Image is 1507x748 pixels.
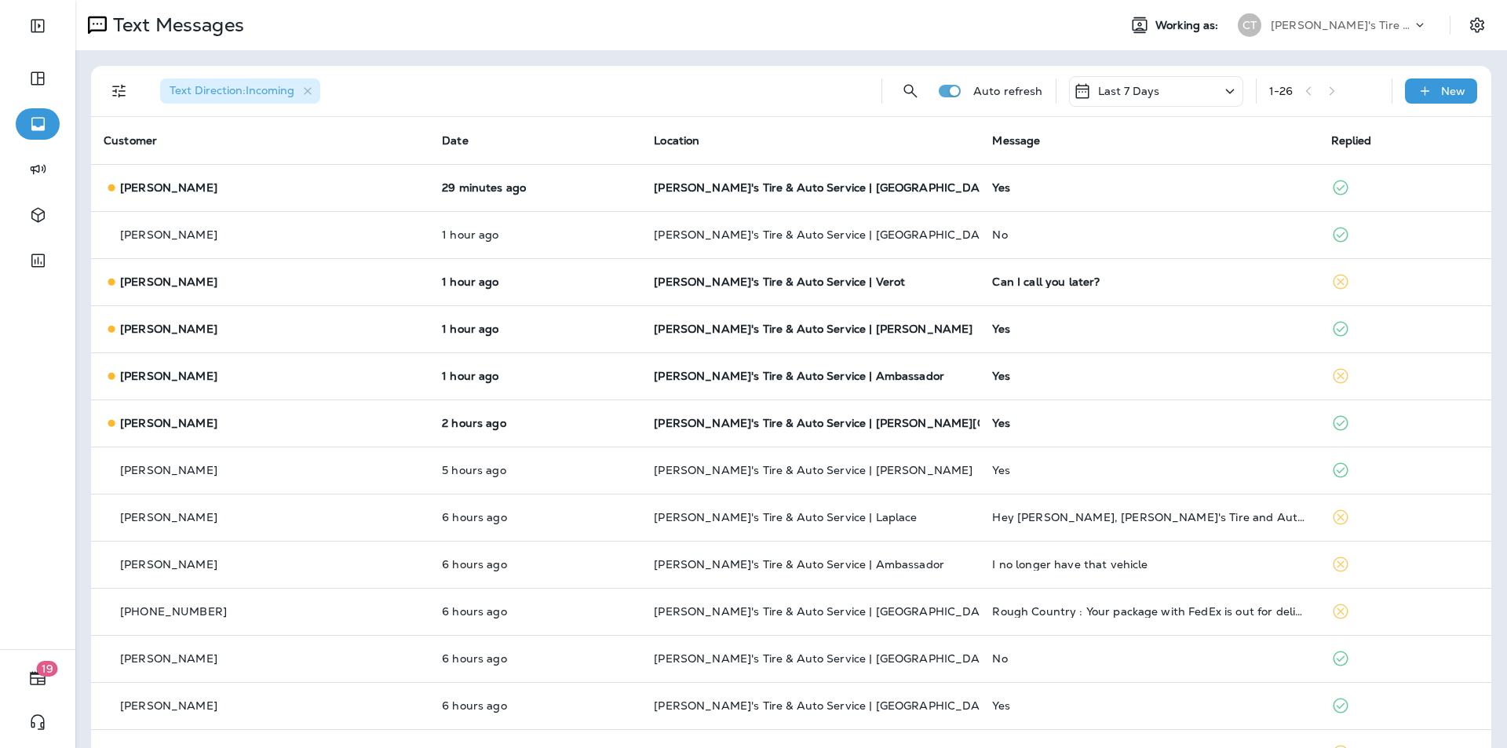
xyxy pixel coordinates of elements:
p: [PERSON_NAME] [120,228,217,241]
span: [PERSON_NAME]'s Tire & Auto Service | [GEOGRAPHIC_DATA] [654,699,998,713]
span: [PERSON_NAME]'s Tire & Auto Service | [GEOGRAPHIC_DATA] [654,604,998,618]
p: [PERSON_NAME]'s Tire & Auto [1271,19,1412,31]
span: [PERSON_NAME]'s Tire & Auto Service | Laplace [654,510,917,524]
p: Aug 27, 2025 01:46 PM [442,323,629,335]
div: Yes [992,181,1305,194]
p: [PERSON_NAME] [120,323,217,335]
div: Rough Country : Your package with FedEx is out for delivery today! https://invi.tt/KJjD5jB128X Te... [992,605,1305,618]
span: [PERSON_NAME]'s Tire & Auto Service | Ambassador [654,557,944,571]
span: Replied [1331,133,1372,148]
button: Filters [104,75,135,107]
div: Can I call you later? [992,275,1305,288]
p: Aug 27, 2025 01:52 PM [442,275,629,288]
p: Aug 27, 2025 02:02 PM [442,228,629,241]
div: Yes [992,699,1305,712]
p: [PERSON_NAME] [120,558,217,571]
button: Settings [1463,11,1491,39]
p: [PERSON_NAME] [120,699,217,712]
span: Date [442,133,469,148]
span: [PERSON_NAME]'s Tire & Auto Service | [GEOGRAPHIC_DATA] [654,181,998,195]
p: Aug 27, 2025 09:06 AM [442,558,629,571]
p: [PHONE_NUMBER] [120,605,227,618]
span: Working as: [1155,19,1222,32]
p: Aug 27, 2025 01:10 PM [442,417,629,429]
span: [PERSON_NAME]'s Tire & Auto Service | [PERSON_NAME] [654,322,972,336]
p: Aug 27, 2025 08:55 AM [442,652,629,665]
div: Yes [992,417,1305,429]
p: [PERSON_NAME] [120,511,217,524]
p: New [1441,85,1465,97]
p: [PERSON_NAME] [120,464,217,476]
p: Last 7 Days [1098,85,1160,97]
span: Customer [104,133,157,148]
div: Yes [992,370,1305,382]
div: Text Direction:Incoming [160,78,320,104]
div: I no longer have that vehicle [992,558,1305,571]
p: Aug 27, 2025 02:57 PM [442,181,629,194]
p: [PERSON_NAME] [120,181,217,194]
div: Yes [992,464,1305,476]
p: [PERSON_NAME] [120,370,217,382]
p: [PERSON_NAME] [120,652,217,665]
p: [PERSON_NAME] [120,417,217,429]
p: Aug 27, 2025 08:55 AM [442,699,629,712]
div: No [992,652,1305,665]
p: Auto refresh [973,85,1043,97]
div: CT [1238,13,1261,37]
span: Text Direction : Incoming [170,83,294,97]
p: [PERSON_NAME] [120,275,217,288]
span: Message [992,133,1040,148]
div: Hey Taylor, Chabill's Tire and Auto Service would love to help keep your vehicle in top shape! En... [992,511,1305,524]
span: 19 [37,661,58,677]
button: 19 [16,662,60,694]
button: Search Messages [895,75,926,107]
div: Yes [992,323,1305,335]
span: Location [654,133,699,148]
span: [PERSON_NAME]'s Tire & Auto Service | Verot [654,275,905,289]
span: [PERSON_NAME]'s Tire & Auto Service | [GEOGRAPHIC_DATA] [654,228,998,242]
p: Aug 27, 2025 01:34 PM [442,370,629,382]
p: Text Messages [107,13,244,37]
span: [PERSON_NAME]'s Tire & Auto Service | [PERSON_NAME][GEOGRAPHIC_DATA] [654,416,1095,430]
span: [PERSON_NAME]'s Tire & Auto Service | Ambassador [654,369,944,383]
p: Aug 27, 2025 10:22 AM [442,464,629,476]
p: Aug 27, 2025 09:06 AM [442,511,629,524]
span: [PERSON_NAME]'s Tire & Auto Service | [GEOGRAPHIC_DATA] [654,651,998,666]
span: [PERSON_NAME]'s Tire & Auto Service | [PERSON_NAME] [654,463,972,477]
p: Aug 27, 2025 09:00 AM [442,605,629,618]
div: No [992,228,1305,241]
div: 1 - 26 [1269,85,1294,97]
button: Expand Sidebar [16,10,60,42]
